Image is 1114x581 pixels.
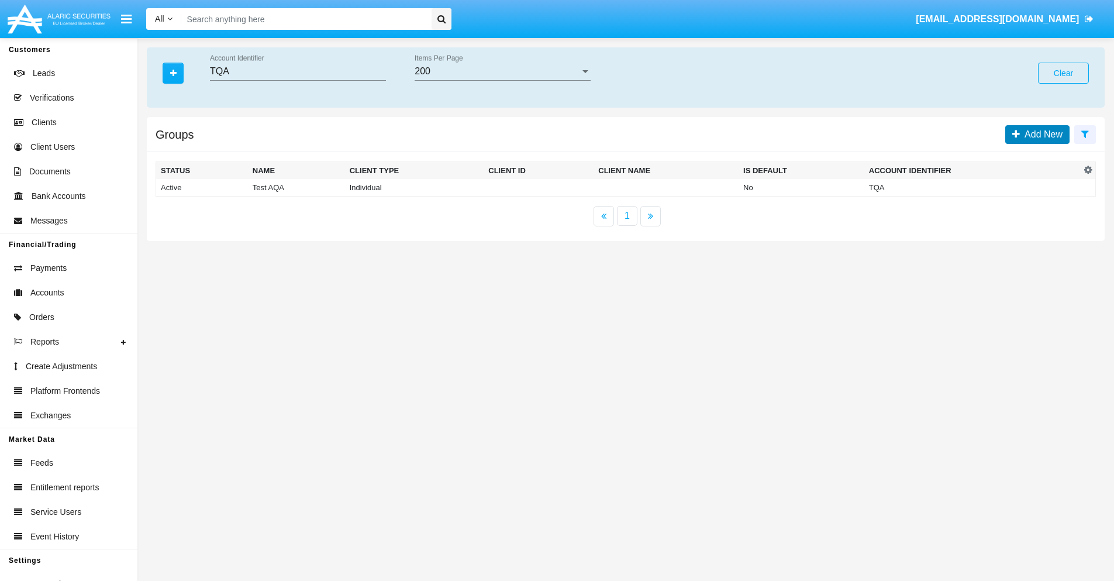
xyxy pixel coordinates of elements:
[156,130,194,139] h5: Groups
[1038,63,1089,84] button: Clear
[29,166,71,178] span: Documents
[248,162,345,180] th: Name
[32,116,57,129] span: Clients
[739,162,864,180] th: Is Default
[864,179,1081,197] td: TQA
[146,13,181,25] a: All
[26,360,97,373] span: Create Adjustments
[864,162,1081,180] th: Account Identifier
[32,190,86,202] span: Bank Accounts
[6,2,112,36] img: Logo image
[910,3,1099,36] a: [EMAIL_ADDRESS][DOMAIN_NAME]
[1005,125,1070,144] a: Add New
[916,14,1079,24] span: [EMAIL_ADDRESS][DOMAIN_NAME]
[248,179,345,197] td: Test AQA
[33,67,55,80] span: Leads
[30,141,75,153] span: Client Users
[594,162,739,180] th: Client Name
[30,410,71,422] span: Exchanges
[155,14,164,23] span: All
[156,162,248,180] th: Status
[156,179,248,197] td: Active
[30,92,74,104] span: Verifications
[484,162,594,180] th: Client ID
[30,385,100,397] span: Platform Frontends
[30,336,59,348] span: Reports
[345,179,484,197] td: Individual
[415,66,430,76] span: 200
[181,8,427,30] input: Search
[1020,129,1063,139] span: Add New
[147,206,1105,226] nav: paginator
[30,457,53,469] span: Feeds
[30,482,99,494] span: Entitlement reports
[30,287,64,299] span: Accounts
[345,162,484,180] th: Client Type
[30,531,79,543] span: Event History
[29,311,54,324] span: Orders
[30,506,81,518] span: Service Users
[30,215,68,227] span: Messages
[30,262,67,274] span: Payments
[739,179,864,197] td: No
